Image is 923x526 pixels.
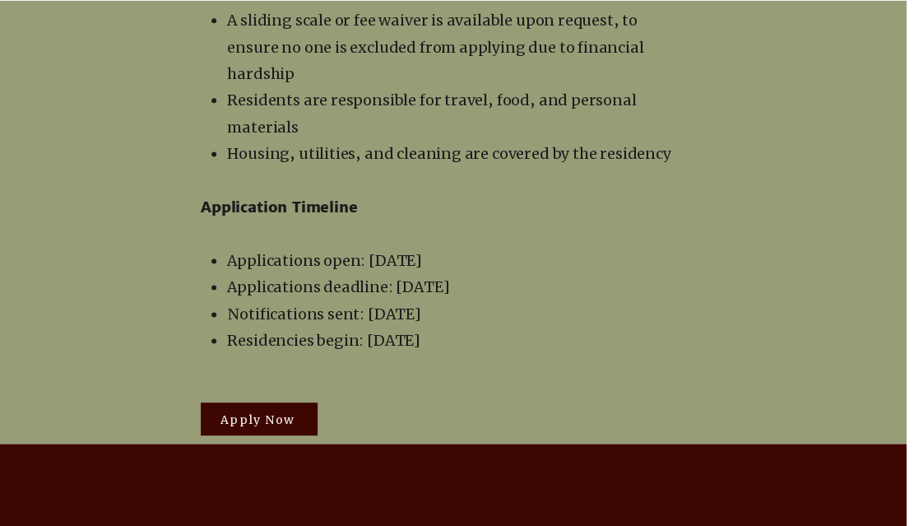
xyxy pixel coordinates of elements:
[227,277,449,296] span: Applications deadline: [DATE]
[227,305,420,324] span: Notifications sent: [DATE]
[227,331,420,350] span: Residencies begin: [DATE]
[227,251,422,270] span: Applications open: [DATE]
[227,11,643,83] span: A sliding scale or fee waiver is available upon request, to ensure no one is excluded from applyi...
[227,91,636,136] span: Residents are responsible for travel, food, and personal materials
[201,403,318,435] a: Apply Now
[220,412,295,426] span: Apply Now
[201,198,357,216] span: Application Timeline
[227,144,670,163] span: Housing, utilities, and cleaning are covered by the residency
